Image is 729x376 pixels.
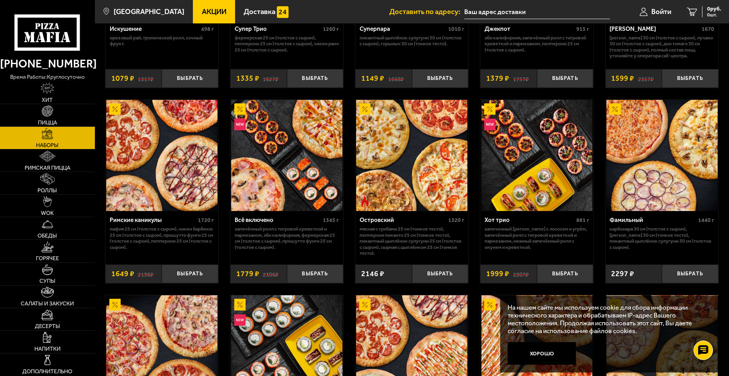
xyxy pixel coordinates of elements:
p: Фермерская 25 см (толстое с сыром), Пепперони 25 см (толстое с сыром), Чикен Ранч 25 см (толстое ... [235,35,339,53]
img: Новинка [234,119,246,130]
span: 1649 ₽ [111,270,134,277]
span: 1599 ₽ [611,74,634,82]
span: 0 руб. [707,6,721,12]
s: 2307 ₽ [513,270,529,277]
span: Роллы [37,188,57,193]
a: АкционныйОстрое блюдоОстровский [355,100,468,211]
img: 15daf4d41897b9f0e9f617042186c801.svg [277,6,288,18]
span: Салаты и закуски [21,301,74,306]
span: Напитки [34,346,61,351]
span: Акции [202,8,226,16]
img: Акционный [234,299,246,310]
img: Акционный [359,299,371,310]
div: Супер Трио [235,25,321,33]
p: [PERSON_NAME] 30 см (толстое с сыром), Лучано 30 см (толстое с сыром), Дон Томаго 30 см (толстое ... [610,35,714,59]
span: WOK [41,210,54,216]
img: Акционный [609,103,620,115]
span: 1335 ₽ [236,74,259,82]
span: 1345 г [323,217,339,223]
button: Выбрать [662,264,718,283]
img: Акционный [234,103,246,115]
span: 1720 г [198,217,214,223]
div: Джекпот [485,25,574,33]
span: [GEOGRAPHIC_DATA] [114,8,184,16]
p: Мафия 25 см (толстое с сыром), Чикен Барбекю 25 см (толстое с сыром), Прошутто Фунги 25 см (толст... [110,226,214,250]
button: Выбрать [287,264,344,283]
img: Акционный [359,103,371,115]
s: 1317 ₽ [138,74,153,82]
span: 915 г [576,26,589,32]
div: Суперпара [360,25,446,33]
span: Пицца [38,120,57,125]
input: Ваш адрес доставки [464,5,610,19]
p: Эби Калифорния, Запечённый ролл с тигровой креветкой и пармезаном, Пепперони 25 см (толстое с сыр... [485,35,589,53]
img: Новинка [234,314,246,326]
s: 2196 ₽ [138,270,153,277]
p: Ореховый рай, Тропический ролл, Сочный фрукт. [110,35,214,47]
img: Акционный [109,299,121,310]
span: Доставка [244,8,275,16]
a: АкционныйФамильный [606,100,718,211]
img: Новинка [484,119,496,130]
span: Супы [39,278,55,284]
span: 0 шт. [707,12,721,17]
button: Выбрать [287,69,344,88]
span: Доставить по адресу: [389,8,464,16]
span: 1440 г [698,217,714,223]
img: Акционный [109,103,121,115]
span: 1260 г [323,26,339,32]
button: Выбрать [162,264,218,283]
span: 1320 г [448,217,464,223]
div: Римские каникулы [110,216,196,224]
a: АкционныйРимские каникулы [105,100,218,211]
span: Наборы [36,142,59,148]
img: Акционный [484,299,496,310]
p: Запеченный [PERSON_NAME] с лососем и угрём, Запечённый ролл с тигровой креветкой и пармезаном, Не... [485,226,589,250]
div: Фамильный [610,216,696,224]
div: Искушение [110,25,200,33]
span: Хит [42,97,53,103]
a: АкционныйНовинкаВсё включено [230,100,343,211]
button: Выбрать [412,69,469,88]
span: Горячее [36,255,59,261]
span: 1999 ₽ [486,270,509,277]
img: Хот трио [481,100,593,211]
span: 1670 [702,26,714,32]
span: Дополнительно [22,369,72,374]
s: 2357 ₽ [638,74,654,82]
div: Хот трио [485,216,574,224]
p: Запечённый ролл с тигровой креветкой и пармезаном, Эби Калифорния, Фермерская 25 см (толстое с сы... [235,226,339,250]
span: 1379 ₽ [486,74,509,82]
p: Пикантный цыплёнок сулугуни 30 см (толстое с сыром), Горыныч 30 см (тонкое тесто). [360,35,464,47]
span: 2146 ₽ [361,270,384,277]
img: Всё включено [231,100,342,211]
button: Выбрать [662,69,718,88]
button: Хорошо [508,342,576,365]
s: 1627 ₽ [263,74,278,82]
s: 1757 ₽ [513,74,529,82]
span: 2297 ₽ [611,270,634,277]
span: Римская пицца [25,165,70,170]
img: Римские каникулы [106,100,217,211]
img: Острое блюдо [359,196,371,207]
s: 2306 ₽ [263,270,278,277]
button: Выбрать [537,264,594,283]
span: Обеды [37,233,57,238]
button: Выбрать [412,264,469,283]
p: Карбонара 30 см (толстое с сыром), [PERSON_NAME] 30 см (тонкое тесто), Пикантный цыплёнок сулугун... [610,226,714,250]
img: Акционный [484,103,496,115]
div: [PERSON_NAME] [610,25,700,33]
span: 1149 ₽ [361,74,384,82]
span: 881 г [576,217,589,223]
div: Островский [360,216,446,224]
p: На нашем сайте мы используем cookie для сбора информации технического характера и обрабатываем IP... [508,303,706,335]
button: Выбрать [537,69,594,88]
span: 1010 г [448,26,464,32]
img: Фамильный [606,100,718,211]
span: Войти [651,8,671,16]
a: АкционныйНовинкаХот трио [480,100,593,211]
img: Островский [356,100,467,211]
span: 1779 ₽ [236,270,259,277]
span: Десерты [35,323,60,329]
s: 1668 ₽ [388,74,404,82]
